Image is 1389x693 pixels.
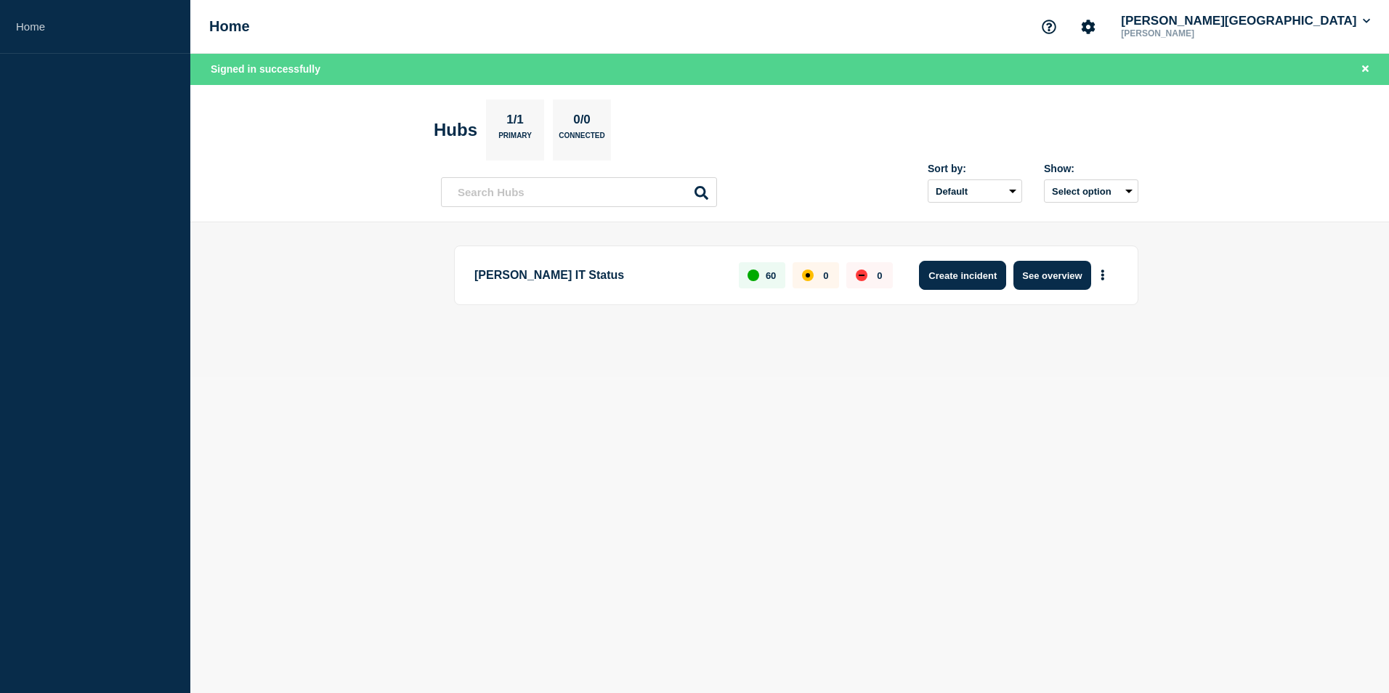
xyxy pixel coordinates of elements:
[823,270,828,281] p: 0
[1044,179,1138,203] button: Select option
[559,131,604,147] p: Connected
[1118,14,1373,28] button: [PERSON_NAME][GEOGRAPHIC_DATA]
[1044,163,1138,174] div: Show:
[441,177,717,207] input: Search Hubs
[1118,28,1269,38] p: [PERSON_NAME]
[928,179,1022,203] select: Sort by
[1073,12,1103,42] button: Account settings
[748,269,759,281] div: up
[1093,262,1112,289] button: More actions
[766,270,776,281] p: 60
[434,120,477,140] h2: Hubs
[474,261,722,290] p: [PERSON_NAME] IT Status
[501,113,530,131] p: 1/1
[498,131,532,147] p: Primary
[1356,61,1374,78] button: Close banner
[209,18,250,35] h1: Home
[928,163,1022,174] div: Sort by:
[1034,12,1064,42] button: Support
[568,113,596,131] p: 0/0
[877,270,882,281] p: 0
[919,261,1006,290] button: Create incident
[802,269,814,281] div: affected
[211,63,320,75] span: Signed in successfully
[856,269,867,281] div: down
[1013,261,1090,290] button: See overview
